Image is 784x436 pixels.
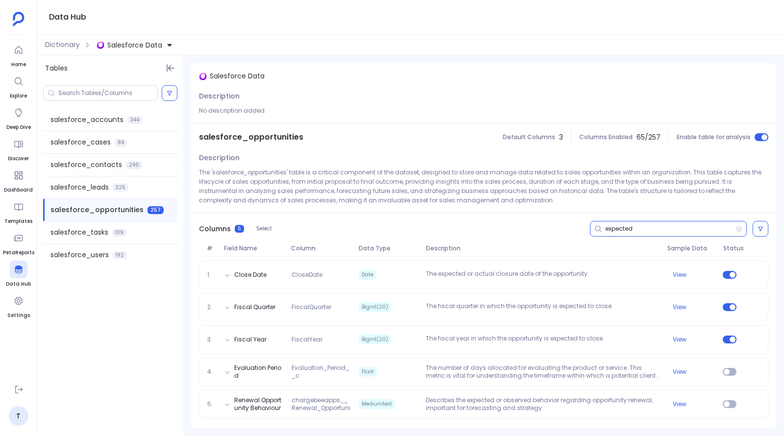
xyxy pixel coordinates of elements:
[673,336,686,343] button: View
[288,336,355,343] span: FiscalYear
[359,399,395,409] span: Mediumtext
[45,40,80,50] span: Dictionary
[49,10,86,24] h1: Data Hub
[4,167,33,194] a: Dashboard
[50,205,144,215] span: salesforce_opportunities
[6,280,31,288] span: Data Hub
[199,224,231,234] span: Columns
[203,303,220,311] span: 2.
[250,222,278,235] button: Select
[50,115,123,125] span: salesforce_accounts
[6,104,31,131] a: Deep Dive
[50,250,109,260] span: salesforce_users
[359,302,391,312] span: Bigint(20)
[288,364,355,380] span: Evaluation_Period__c
[50,160,122,170] span: salesforce_contacts
[234,271,267,279] button: Close Date
[673,271,686,279] button: View
[199,168,768,205] p: The 'salesforce_opportunities' table is a critical component of the dataset, designed to store an...
[422,364,663,380] p: The number of days allocated for evaluating the product or service. This metric is vital for unde...
[113,184,128,192] span: 325
[50,182,109,193] span: salesforce_leads
[673,400,686,408] button: View
[7,292,30,319] a: Settings
[13,12,24,26] img: petavue logo
[50,137,111,147] span: salesforce_cases
[7,312,30,319] span: Settings
[359,270,376,280] span: Date
[203,336,220,343] span: 3.
[559,132,563,143] span: 3
[115,139,127,146] span: 84
[422,335,663,344] p: The fiscal year in which the opportunity is expected to close.
[4,198,32,225] a: Templates
[4,186,33,194] span: Dashboard
[199,153,240,163] span: Description
[9,406,28,426] a: T
[10,61,27,69] span: Home
[8,155,29,163] span: Discover
[673,303,686,311] button: View
[422,270,663,280] p: The expected or actual closure date of the opportunity.
[8,135,29,163] a: Discover
[37,55,183,81] div: Tables
[663,244,720,252] span: Sample Data
[147,206,164,214] span: 257
[422,302,663,312] p: The fiscal quarter in which the opportunity is expected to close.
[6,123,31,131] span: Deep Dive
[287,244,354,252] span: Column
[288,303,355,311] span: FiscalQuarter
[234,303,275,311] button: Fiscal Quarter
[677,133,751,141] span: Enable table for analysis
[288,271,355,279] span: CloseDate
[113,251,127,259] span: 192
[359,367,377,377] span: Float
[50,227,108,238] span: salesforce_tasks
[10,41,27,69] a: Home
[637,132,661,143] span: 65 / 257
[203,244,220,252] span: #
[203,368,220,376] span: 4.
[4,218,32,225] span: Templates
[234,396,284,412] button: Renewal Opportunity Behaviour
[503,133,555,141] span: Default Columns
[10,73,27,100] a: Explore
[605,225,735,233] input: Search Columns
[235,225,244,233] span: 5
[58,89,157,97] input: Search Tables/Columns
[107,40,162,50] span: Salesforce Data
[220,244,287,252] span: Field Name
[199,91,240,101] span: Description
[203,400,220,408] span: 5.
[288,396,355,412] span: chargebeeapps__Renewal_Opportunity_Behaviour__c
[199,131,303,143] span: salesforce_opportunities
[3,249,34,257] span: PetaReports
[127,116,142,124] span: 344
[126,161,142,169] span: 295
[234,336,267,343] button: Fiscal Year
[422,244,663,252] span: Description
[234,364,284,380] button: Evaluation Period
[95,37,175,53] button: Salesforce Data
[10,92,27,100] span: Explore
[210,71,265,81] span: Salesforce Data
[164,61,177,75] button: Hide Tables
[359,335,391,344] span: Bigint(20)
[199,73,207,80] img: singlestore.svg
[199,106,768,115] p: No description added.
[97,41,104,49] img: singlestore.svg
[422,396,663,412] p: Describes the expected or observed behavior regarding opportunity renewal, important for forecast...
[719,244,742,252] span: Status
[203,271,220,279] span: 1.
[579,133,633,141] span: Columns Enabled
[112,229,126,237] span: 109
[673,368,686,376] button: View
[6,261,31,288] a: Data Hub
[355,244,422,252] span: Data Type
[3,229,34,257] a: PetaReports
